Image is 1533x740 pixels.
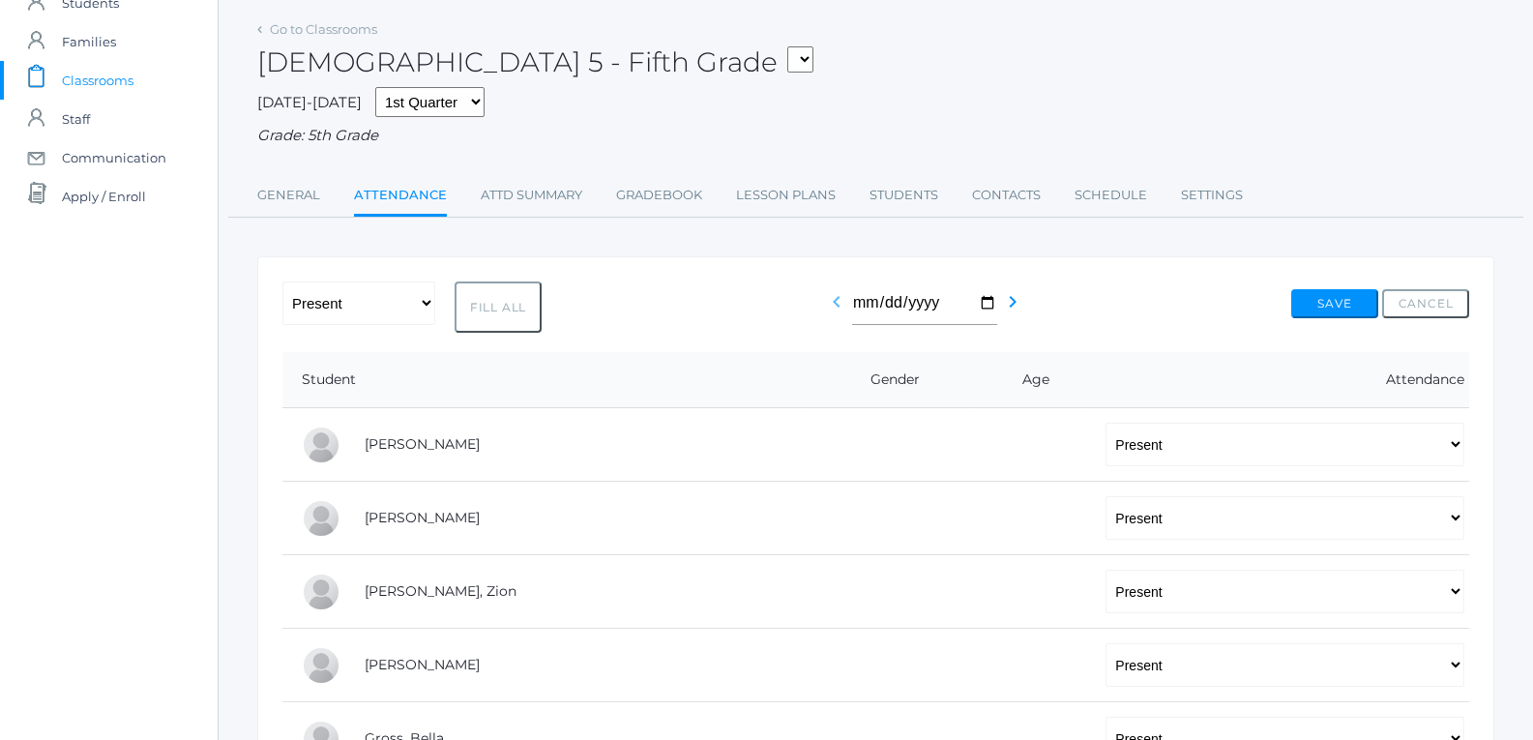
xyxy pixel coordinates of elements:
[805,352,971,408] th: Gender
[1001,290,1024,313] i: chevron_right
[1075,176,1147,215] a: Schedule
[481,176,582,215] a: Attd Summary
[971,352,1087,408] th: Age
[302,426,340,464] div: Claire Baker
[257,93,362,111] span: [DATE]-[DATE]
[365,435,480,453] a: [PERSON_NAME]
[62,177,146,216] span: Apply / Enroll
[62,100,90,138] span: Staff
[257,176,320,215] a: General
[1291,289,1378,318] button: Save
[825,299,848,317] a: chevron_left
[616,176,702,215] a: Gradebook
[302,499,340,538] div: Josie Bassett
[365,509,480,526] a: [PERSON_NAME]
[282,352,805,408] th: Student
[365,656,480,673] a: [PERSON_NAME]
[1086,352,1469,408] th: Attendance
[302,646,340,685] div: Carter Glendening
[825,290,848,313] i: chevron_left
[270,21,377,37] a: Go to Classrooms
[870,176,938,215] a: Students
[736,176,836,215] a: Lesson Plans
[257,125,1494,147] div: Grade: 5th Grade
[455,281,542,333] button: Fill All
[257,47,813,77] h2: [DEMOGRAPHIC_DATA] 5 - Fifth Grade
[62,61,133,100] span: Classrooms
[1181,176,1243,215] a: Settings
[972,176,1041,215] a: Contacts
[1382,289,1469,318] button: Cancel
[365,582,516,600] a: [PERSON_NAME], Zion
[354,176,447,218] a: Attendance
[62,138,166,177] span: Communication
[62,22,116,61] span: Families
[1001,299,1024,317] a: chevron_right
[302,573,340,611] div: Zion Davenport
